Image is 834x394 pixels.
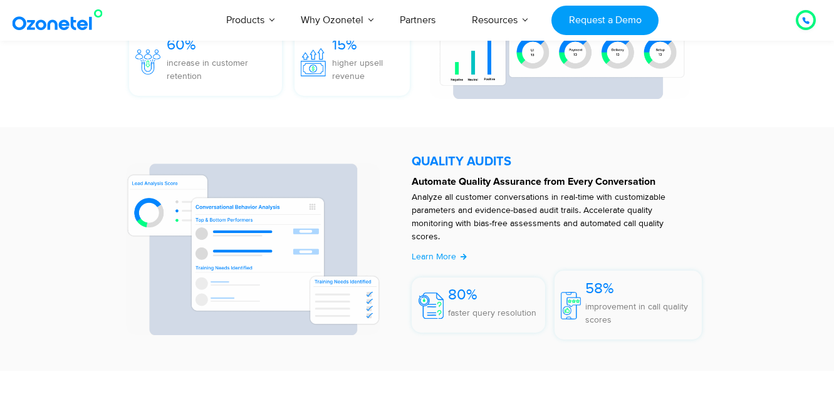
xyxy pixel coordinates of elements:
h5: QUALITY AUDITS [412,155,702,168]
p: higher upsell revenue [332,56,410,83]
span: 58% [585,279,614,298]
p: increase in customer retention [167,56,283,83]
p: improvement in call quality scores [585,300,702,326]
span: 60% [167,36,196,54]
img: 60% [135,49,160,75]
span: Learn More [412,251,456,262]
img: 80% [419,293,444,319]
img: 15% [301,48,326,76]
a: Request a Demo [551,6,659,35]
img: 58% [561,292,581,319]
span: 80% [448,286,477,304]
span: 15% [332,36,357,54]
p: Analyze all customer conversations in real-time with customizable parameters and evidence-based a... [412,190,690,243]
p: faster query resolution [448,306,536,319]
a: Learn More [412,250,467,263]
strong: Automate Quality Assurance from Every Conversation [412,177,655,187]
